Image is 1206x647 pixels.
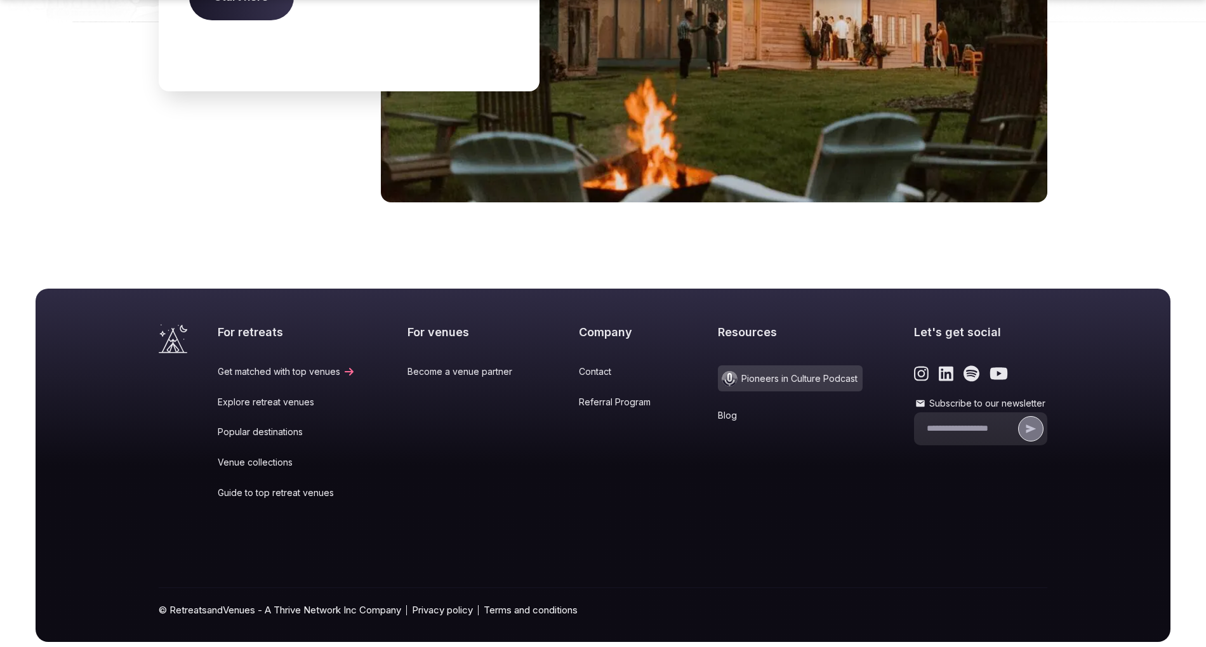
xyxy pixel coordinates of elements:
h2: Company [579,324,666,340]
a: Privacy policy [412,603,473,617]
a: Venue collections [218,456,355,469]
h2: For venues [408,324,527,340]
a: Terms and conditions [484,603,578,617]
a: Get matched with top venues [218,365,355,378]
a: Link to the retreats and venues LinkedIn page [939,365,953,382]
h2: Resources [718,324,863,340]
a: Popular destinations [218,426,355,438]
a: Link to the retreats and venues Spotify page [964,365,979,382]
a: Contact [579,365,666,378]
a: Link to the retreats and venues Instagram page [914,365,929,382]
a: Link to the retreats and venues Youtube page [990,365,1008,382]
a: Explore retreat venues [218,396,355,408]
a: Become a venue partner [408,365,527,378]
label: Subscribe to our newsletter [914,397,1047,410]
div: © RetreatsandVenues - A Thrive Network Inc Company [159,588,1047,642]
a: Blog [718,409,863,422]
a: Referral Program [579,396,666,408]
h2: For retreats [218,324,355,340]
a: Guide to top retreat venues [218,487,355,499]
a: Pioneers in Culture Podcast [718,365,863,391]
h2: Let's get social [914,324,1047,340]
a: Visit the homepage [159,324,187,353]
